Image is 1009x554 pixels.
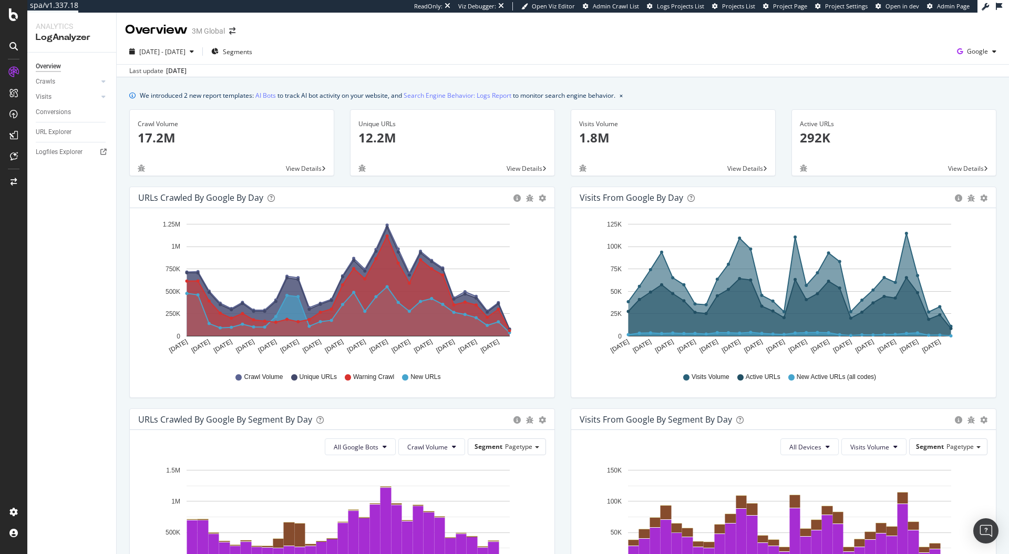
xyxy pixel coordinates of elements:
[346,338,367,354] text: [DATE]
[815,2,868,11] a: Project Settings
[532,2,575,10] span: Open Viz Editor
[166,310,180,317] text: 250K
[800,129,988,147] p: 292K
[809,338,830,354] text: [DATE]
[36,76,98,87] a: Crawls
[36,107,71,118] div: Conversions
[727,164,763,173] span: View Details
[876,2,919,11] a: Open in dev
[886,2,919,10] span: Open in dev
[36,61,61,72] div: Overview
[301,338,322,354] text: [DATE]
[279,338,300,354] text: [DATE]
[229,27,235,35] div: arrow-right-arrow-left
[720,338,742,354] text: [DATE]
[916,442,944,451] span: Segment
[973,518,998,543] div: Open Intercom Messenger
[611,288,622,295] text: 50K
[138,165,145,172] div: bug
[166,265,180,273] text: 750K
[138,217,542,363] svg: A chart.
[539,194,546,202] div: gear
[36,91,52,102] div: Visits
[607,498,622,505] text: 100K
[171,243,180,251] text: 1M
[967,416,975,424] div: bug
[647,2,704,11] a: Logs Projects List
[407,443,448,452] span: Crawl Volume
[358,129,547,147] p: 12.2M
[166,529,180,537] text: 500K
[166,467,180,474] text: 1.5M
[579,129,767,147] p: 1.8M
[325,438,396,455] button: All Google Bots
[580,414,732,425] div: Visits from Google By Segment By Day
[163,221,180,228] text: 1.25M
[286,164,322,173] span: View Details
[475,442,502,451] span: Segment
[580,217,984,363] svg: A chart.
[125,21,188,39] div: Overview
[980,416,987,424] div: gear
[36,127,71,138] div: URL Explorer
[404,90,511,101] a: Search Engine Behavior: Logs Report
[743,338,764,354] text: [DATE]
[927,2,970,11] a: Admin Page
[513,416,521,424] div: circle-info
[192,26,225,36] div: 3M Global
[129,66,187,76] div: Last update
[583,2,639,11] a: Admin Crawl List
[334,443,378,452] span: All Google Bots
[36,147,109,158] a: Logfiles Explorer
[789,443,821,452] span: All Devices
[654,338,675,354] text: [DATE]
[166,288,180,295] text: 500K
[676,338,697,354] text: [DATE]
[832,338,853,354] text: [DATE]
[712,2,755,11] a: Projects List
[787,338,808,354] text: [DATE]
[692,373,729,382] span: Visits Volume
[138,414,312,425] div: URLs Crawled by Google By Segment By Day
[168,338,189,354] text: [DATE]
[129,90,996,101] div: info banner
[244,373,283,382] span: Crawl Volume
[353,373,394,382] span: Warning Crawl
[138,129,326,147] p: 17.2M
[36,61,109,72] a: Overview
[513,194,521,202] div: circle-info
[607,467,622,474] text: 150K
[854,338,875,354] text: [DATE]
[413,338,434,354] text: [DATE]
[36,147,83,158] div: Logfiles Explorer
[611,310,622,317] text: 25K
[607,221,622,228] text: 125K
[825,2,868,10] span: Project Settings
[953,43,1001,60] button: Google
[457,338,478,354] text: [DATE]
[398,438,465,455] button: Crawl Volume
[946,442,974,451] span: Pagetype
[414,2,442,11] div: ReadOnly:
[967,194,975,202] div: bug
[507,164,542,173] span: View Details
[255,90,276,101] a: AI Bots
[580,192,683,203] div: Visits from Google by day
[324,338,345,354] text: [DATE]
[765,338,786,354] text: [DATE]
[955,416,962,424] div: circle-info
[800,165,807,172] div: bug
[617,88,625,103] button: close banner
[166,66,187,76] div: [DATE]
[368,338,389,354] text: [DATE]
[358,119,547,129] div: Unique URLs
[618,333,622,340] text: 0
[139,47,186,56] span: [DATE] - [DATE]
[300,373,337,382] span: Unique URLs
[899,338,920,354] text: [DATE]
[850,443,889,452] span: Visits Volume
[257,338,278,354] text: [DATE]
[125,43,198,60] button: [DATE] - [DATE]
[36,107,109,118] a: Conversions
